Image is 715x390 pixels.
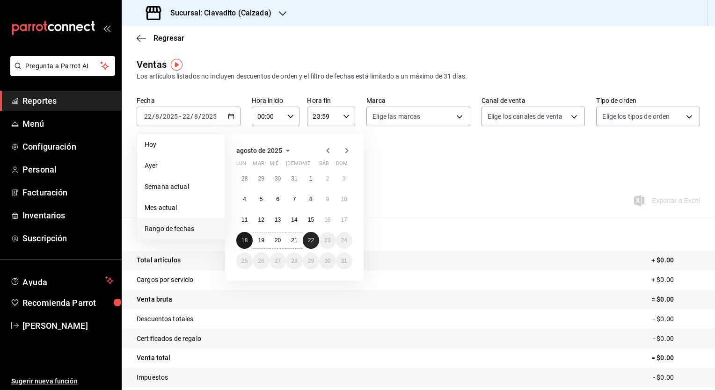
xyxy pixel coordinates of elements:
[341,237,347,244] abbr: 24 de agosto de 2025
[182,113,190,120] input: --
[651,255,700,265] p: + $0.00
[145,182,217,192] span: Semana actual
[653,334,700,344] p: - $0.00
[258,175,264,182] abbr: 29 de julio de 2025
[319,211,336,228] button: 16 de agosto de 2025
[303,160,310,170] abbr: viernes
[253,191,269,208] button: 5 de agosto de 2025
[145,224,217,234] span: Rango de fechas
[145,161,217,171] span: Ayer
[144,113,152,120] input: --
[336,253,352,269] button: 31 de agosto de 2025
[303,232,319,249] button: 22 de agosto de 2025
[319,191,336,208] button: 9 de agosto de 2025
[241,217,248,223] abbr: 11 de agosto de 2025
[179,113,181,120] span: -
[253,232,269,249] button: 19 de agosto de 2025
[270,160,278,170] abbr: miércoles
[270,211,286,228] button: 13 de agosto de 2025
[291,237,297,244] abbr: 21 de agosto de 2025
[324,237,330,244] abbr: 23 de agosto de 2025
[293,196,296,202] abbr: 7 de agosto de 2025
[155,113,160,120] input: --
[137,228,700,239] p: Resumen
[137,334,201,344] p: Certificados de regalo
[286,170,302,187] button: 31 de julio de 2025
[286,211,302,228] button: 14 de agosto de 2025
[145,140,217,150] span: Hoy
[137,314,193,324] p: Descuentos totales
[482,97,585,104] label: Canal de venta
[145,203,217,213] span: Mes actual
[309,196,313,202] abbr: 8 de agosto de 2025
[137,353,170,363] p: Venta total
[651,353,700,363] p: = $0.00
[201,113,217,120] input: ----
[236,170,253,187] button: 28 de julio de 2025
[275,217,281,223] abbr: 13 de agosto de 2025
[286,160,341,170] abbr: jueves
[252,97,300,104] label: Hora inicio
[22,232,114,245] span: Suscripción
[22,94,114,107] span: Reportes
[22,117,114,130] span: Menú
[137,295,172,304] p: Venta bruta
[602,112,670,121] span: Elige los tipos de orden
[241,175,248,182] abbr: 28 de julio de 2025
[275,237,281,244] abbr: 20 de agosto de 2025
[270,232,286,249] button: 20 de agosto de 2025
[22,186,114,199] span: Facturación
[162,113,178,120] input: ----
[22,296,114,309] span: Recomienda Parrot
[291,217,297,223] abbr: 14 de agosto de 2025
[152,113,155,120] span: /
[366,97,470,104] label: Marca
[163,7,271,19] h3: Sucursal: Clavadito (Calzada)
[286,232,302,249] button: 21 de agosto de 2025
[7,68,115,78] a: Pregunta a Parrot AI
[336,232,352,249] button: 24 de agosto de 2025
[336,170,352,187] button: 3 de agosto de 2025
[319,232,336,249] button: 23 de agosto de 2025
[194,113,198,120] input: --
[25,61,101,71] span: Pregunta a Parrot AI
[22,319,114,332] span: [PERSON_NAME]
[190,113,193,120] span: /
[596,97,700,104] label: Tipo de orden
[236,191,253,208] button: 4 de agosto de 2025
[258,258,264,264] abbr: 26 de agosto de 2025
[253,253,269,269] button: 26 de agosto de 2025
[653,314,700,324] p: - $0.00
[308,217,314,223] abbr: 15 de agosto de 2025
[303,170,319,187] button: 1 de agosto de 2025
[236,253,253,269] button: 25 de agosto de 2025
[137,275,194,285] p: Cargos por servicio
[275,175,281,182] abbr: 30 de julio de 2025
[258,217,264,223] abbr: 12 de agosto de 2025
[319,170,336,187] button: 2 de agosto de 2025
[253,160,264,170] abbr: martes
[308,237,314,244] abbr: 22 de agosto de 2025
[291,175,297,182] abbr: 31 de julio de 2025
[270,191,286,208] button: 6 de agosto de 2025
[171,59,182,71] img: Tooltip marker
[303,191,319,208] button: 8 de agosto de 2025
[326,196,329,202] abbr: 9 de agosto de 2025
[236,211,253,228] button: 11 de agosto de 2025
[198,113,201,120] span: /
[241,258,248,264] abbr: 25 de agosto de 2025
[341,196,347,202] abbr: 10 de agosto de 2025
[160,113,162,120] span: /
[336,191,352,208] button: 10 de agosto de 2025
[260,196,263,202] abbr: 5 de agosto de 2025
[153,34,184,43] span: Regresar
[270,253,286,269] button: 27 de agosto de 2025
[336,211,352,228] button: 17 de agosto de 2025
[324,258,330,264] abbr: 30 de agosto de 2025
[653,373,700,383] p: - $0.00
[236,145,293,156] button: agosto de 2025
[651,275,700,285] p: + $0.00
[137,34,184,43] button: Regresar
[307,97,355,104] label: Hora fin
[22,209,114,222] span: Inventarios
